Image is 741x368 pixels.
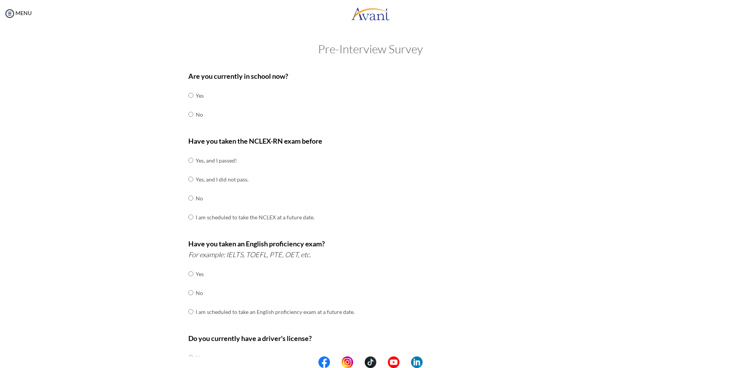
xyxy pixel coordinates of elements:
img: in.png [342,356,353,368]
td: Yes [196,86,204,105]
img: fb.png [318,356,330,368]
img: icon-menu.png [4,8,15,19]
i: For example: IELTS, TOEFL, PTE, OET, etc. [188,250,311,259]
img: li.png [411,356,423,368]
h2: Pre-Interview Survey [8,42,733,55]
td: I am scheduled to take an English proficiency exam at a future date. [196,302,355,321]
td: Yes, and I passed! [196,151,315,170]
b: Are you currently in school now? [188,72,288,80]
td: No [196,283,355,302]
b: Do you currently have a driver's license? [188,334,312,343]
td: Yes [196,348,204,367]
img: blank.png [330,356,342,368]
td: Yes, and I did not pass. [196,170,315,189]
img: logo.png [351,2,390,25]
td: No [196,189,315,208]
td: Yes [196,265,355,283]
a: MENU [4,10,32,16]
td: No [196,105,204,124]
img: tt.png [365,356,376,368]
img: yt.png [388,356,399,368]
img: blank.png [399,356,411,368]
b: Have you taken an English proficiency exam? [188,239,325,248]
b: Have you taken the NCLEX-RN exam before [188,137,322,145]
img: blank.png [376,356,388,368]
td: I am scheduled to take the NCLEX at a future date. [196,208,315,227]
img: blank.png [353,356,365,368]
